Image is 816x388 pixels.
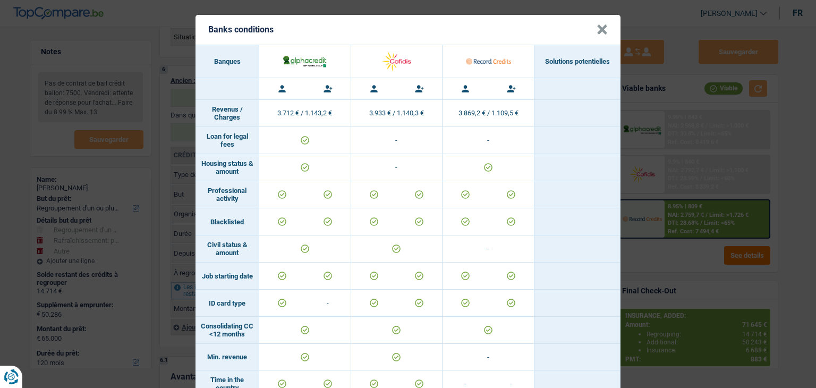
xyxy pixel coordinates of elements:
td: - [351,127,443,154]
td: Housing status & amount [195,154,259,181]
img: Cofidis [374,50,419,73]
td: 3.712 € / 1.143,2 € [259,100,351,127]
img: Record Credits [466,50,511,73]
td: 3.869,2 € / 1.109,5 € [443,100,534,127]
td: - [443,344,534,370]
td: - [305,290,351,316]
td: Civil status & amount [195,235,259,263]
td: Job starting date [195,263,259,290]
td: - [443,235,534,263]
td: Revenus / Charges [195,100,259,127]
td: - [443,127,534,154]
th: Banques [195,45,259,78]
td: Min. revenue [195,344,259,370]
img: AlphaCredit [282,54,327,68]
button: Close [597,24,608,35]
td: Professional activity [195,181,259,208]
td: Blacklisted [195,208,259,235]
h5: Banks conditions [208,24,274,35]
td: Consolidating CC <12 months [195,317,259,344]
td: - [351,154,443,181]
td: 3.933 € / 1.140,3 € [351,100,443,127]
td: Loan for legal fees [195,127,259,154]
th: Solutions potentielles [534,45,620,78]
td: ID card type [195,290,259,317]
